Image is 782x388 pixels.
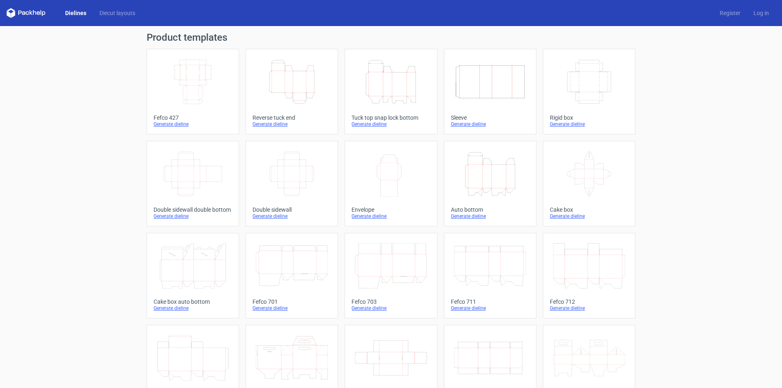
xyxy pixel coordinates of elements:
div: Fefco 427 [154,114,232,121]
div: Auto bottom [451,206,529,213]
div: Generate dieline [253,121,331,127]
a: Fefco 712Generate dieline [543,233,635,318]
a: Auto bottomGenerate dieline [444,141,536,226]
a: Register [713,9,747,17]
div: Sleeve [451,114,529,121]
div: Generate dieline [550,213,628,219]
a: Double sidewallGenerate dieline [246,141,338,226]
div: Fefco 711 [451,298,529,305]
a: Fefco 427Generate dieline [147,49,239,134]
div: Generate dieline [253,305,331,311]
div: Generate dieline [451,213,529,219]
a: Fefco 701Generate dieline [246,233,338,318]
div: Fefco 703 [351,298,430,305]
div: Generate dieline [451,121,529,127]
a: SleeveGenerate dieline [444,49,536,134]
a: Dielines [59,9,93,17]
a: Double sidewall double bottomGenerate dieline [147,141,239,226]
a: Fefco 703Generate dieline [345,233,437,318]
div: Fefco 712 [550,298,628,305]
div: Generate dieline [550,121,628,127]
div: Fefco 701 [253,298,331,305]
div: Generate dieline [351,213,430,219]
h1: Product templates [147,33,635,42]
a: Cake box auto bottomGenerate dieline [147,233,239,318]
a: Diecut layouts [93,9,142,17]
a: Reverse tuck endGenerate dieline [246,49,338,134]
div: Reverse tuck end [253,114,331,121]
a: Fefco 711Generate dieline [444,233,536,318]
div: Double sidewall double bottom [154,206,232,213]
a: EnvelopeGenerate dieline [345,141,437,226]
div: Double sidewall [253,206,331,213]
div: Generate dieline [550,305,628,311]
div: Generate dieline [154,213,232,219]
a: Log in [747,9,775,17]
a: Rigid boxGenerate dieline [543,49,635,134]
div: Generate dieline [253,213,331,219]
div: Generate dieline [154,305,232,311]
div: Rigid box [550,114,628,121]
a: Cake boxGenerate dieline [543,141,635,226]
div: Generate dieline [351,121,430,127]
div: Generate dieline [451,305,529,311]
div: Envelope [351,206,430,213]
div: Cake box auto bottom [154,298,232,305]
div: Cake box [550,206,628,213]
div: Generate dieline [154,121,232,127]
a: Tuck top snap lock bottomGenerate dieline [345,49,437,134]
div: Tuck top snap lock bottom [351,114,430,121]
div: Generate dieline [351,305,430,311]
